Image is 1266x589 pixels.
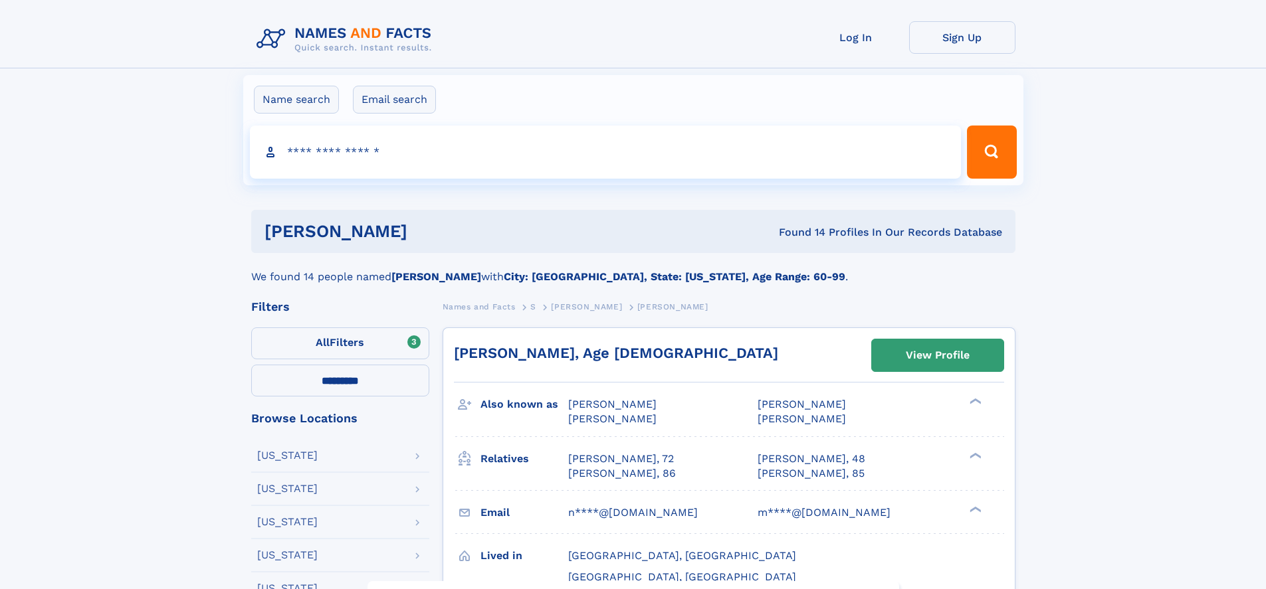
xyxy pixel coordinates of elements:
[251,21,443,57] img: Logo Names and Facts
[906,340,970,371] div: View Profile
[637,302,708,311] span: [PERSON_NAME]
[443,298,516,315] a: Names and Facts
[872,339,1003,371] a: View Profile
[480,545,568,567] h3: Lived in
[251,327,429,359] label: Filters
[480,448,568,470] h3: Relatives
[257,450,318,461] div: [US_STATE]
[909,21,1015,54] a: Sign Up
[568,452,674,466] a: [PERSON_NAME], 72
[568,466,676,481] a: [PERSON_NAME], 86
[568,549,796,562] span: [GEOGRAPHIC_DATA], [GEOGRAPHIC_DATA]
[966,451,982,460] div: ❯
[391,270,481,283] b: [PERSON_NAME]
[967,126,1016,179] button: Search Button
[257,517,318,527] div: [US_STATE]
[251,412,429,424] div: Browse Locations
[758,398,846,410] span: [PERSON_NAME]
[257,550,318,560] div: [US_STATE]
[568,398,657,410] span: [PERSON_NAME]
[251,301,429,313] div: Filters
[316,336,330,349] span: All
[254,86,339,114] label: Name search
[353,86,436,114] label: Email search
[530,298,536,315] a: S
[504,270,845,283] b: City: [GEOGRAPHIC_DATA], State: [US_STATE], Age Range: 60-99
[551,298,622,315] a: [PERSON_NAME]
[480,393,568,416] h3: Also known as
[264,223,593,240] h1: [PERSON_NAME]
[257,483,318,494] div: [US_STATE]
[568,412,657,425] span: [PERSON_NAME]
[966,397,982,406] div: ❯
[966,505,982,513] div: ❯
[758,412,846,425] span: [PERSON_NAME]
[758,452,865,466] a: [PERSON_NAME], 48
[454,345,778,361] a: [PERSON_NAME], Age [DEMOGRAPHIC_DATA]
[251,253,1015,285] div: We found 14 people named with .
[551,302,622,311] span: [PERSON_NAME]
[758,466,865,481] a: [PERSON_NAME], 85
[568,570,796,583] span: [GEOGRAPHIC_DATA], [GEOGRAPHIC_DATA]
[593,225,1002,240] div: Found 14 Profiles In Our Records Database
[803,21,909,54] a: Log In
[480,501,568,524] h3: Email
[250,126,962,179] input: search input
[530,302,536,311] span: S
